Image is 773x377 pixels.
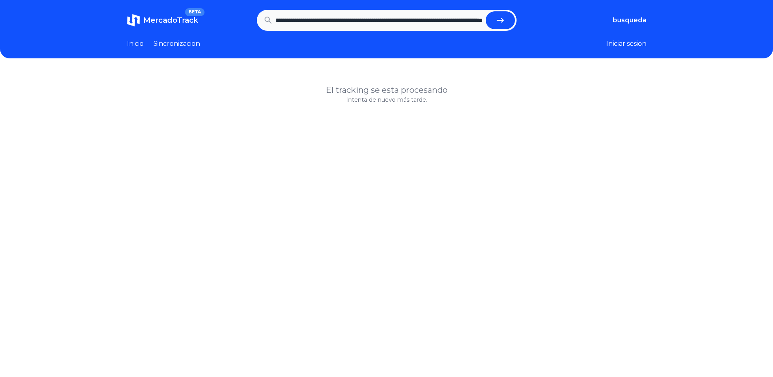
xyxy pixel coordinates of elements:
button: Iniciar sesion [606,39,646,49]
a: MercadoTrackBETA [127,14,198,27]
button: busqueda [613,15,646,25]
p: Intenta de nuevo más tarde. [127,96,646,104]
a: Sincronizacion [153,39,200,49]
span: MercadoTrack [143,16,198,25]
img: MercadoTrack [127,14,140,27]
a: Inicio [127,39,144,49]
h1: El tracking se esta procesando [127,84,646,96]
span: BETA [185,8,204,16]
